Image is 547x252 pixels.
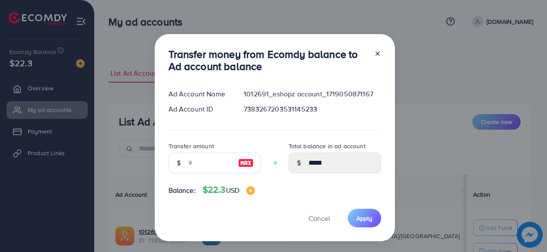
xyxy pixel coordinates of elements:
div: 1012691_eshopz account_1719050871167 [237,89,388,99]
span: Apply [356,214,372,223]
span: USD [226,185,239,195]
div: 7383267203531145233 [237,104,388,114]
h3: Transfer money from Ecomdy balance to Ad account balance [169,48,367,73]
button: Cancel [298,209,341,227]
span: Cancel [308,214,330,223]
label: Transfer amount [169,142,214,150]
label: Total balance in ad account [289,142,366,150]
h4: $22.3 [203,185,255,195]
div: Ad Account ID [162,104,237,114]
div: Ad Account Name [162,89,237,99]
img: image [238,158,254,168]
img: image [246,186,255,195]
button: Apply [348,209,381,227]
span: Balance: [169,185,196,195]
